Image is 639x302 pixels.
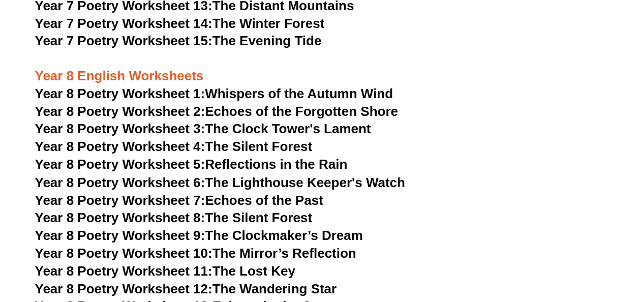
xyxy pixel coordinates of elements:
a: Year 8 Poetry Worksheet 11:The Lost Key [35,263,295,278]
span: Year 8 Poetry Worksheet 12: [35,281,212,296]
a: Year 8 Poetry Worksheet 5:Reflections in the Rain [35,157,348,172]
a: Year 8 Poetry Worksheet 7:Echoes of the Past [35,192,323,207]
a: Year 8 Poetry Worksheet 8:The Silent Forest [35,209,312,225]
a: Year 8 Poetry Worksheet 4:The Silent Forest [35,139,312,154]
span: Year 8 Poetry Worksheet 2: [35,104,205,119]
h3: Year 8 English Worksheets [35,50,604,85]
span: Year 8 Poetry Worksheet 6: [35,174,205,190]
a: Year 7 Poetry Worksheet 14:The Winter Forest [35,16,325,31]
span: Year 7 Poetry Worksheet 14: [35,16,212,31]
span: Year 8 Poetry Worksheet 8: [35,209,205,225]
a: Year 7 Poetry Worksheet 15:The Evening Tide [35,33,322,48]
span: Year 7 Poetry Worksheet 15: [35,33,212,48]
span: Year 8 Poetry Worksheet 10: [35,245,212,260]
span: Year 8 Poetry Worksheet 9: [35,227,205,243]
span: Year 8 Poetry Worksheet 7: [35,192,205,207]
a: Year 8 Poetry Worksheet 12:The Wandering Star [35,281,337,296]
span: Year 8 Poetry Worksheet 4: [35,139,205,154]
span: Year 8 Poetry Worksheet 11: [35,263,212,278]
a: Year 8 Poetry Worksheet 1:Whispers of the Autumn Wind [35,86,393,101]
span: Year 8 Poetry Worksheet 3: [35,121,205,136]
a: Year 8 Poetry Worksheet 2:Echoes of the Forgotten Shore [35,104,398,119]
a: Year 8 Poetry Worksheet 10:The Mirror’s Reflection [35,245,356,260]
iframe: Chat Widget [470,187,639,302]
a: Year 8 Poetry Worksheet 3:The Clock Tower's Lament [35,121,371,136]
a: Year 8 Poetry Worksheet 6:The Lighthouse Keeper's Watch [35,174,405,190]
span: Year 8 Poetry Worksheet 1: [35,86,205,101]
span: Year 8 Poetry Worksheet 5: [35,157,205,172]
a: Year 8 Poetry Worksheet 9:The Clockmaker’s Dream [35,227,363,243]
